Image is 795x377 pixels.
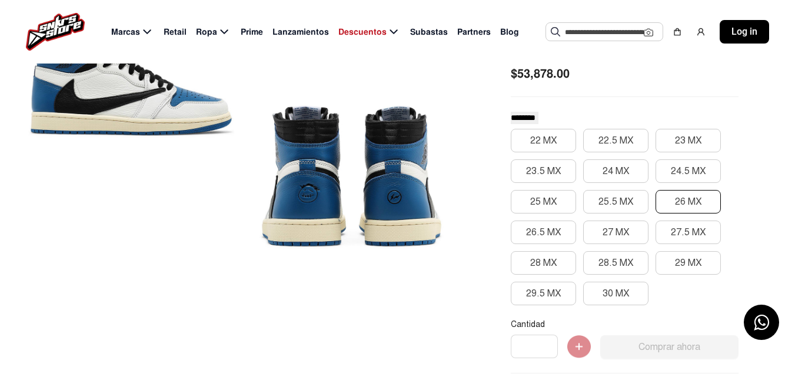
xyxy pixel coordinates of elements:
button: 27.5 MX [656,221,721,244]
span: Log in [731,25,757,39]
button: 22 MX [511,129,576,152]
span: Blog [500,26,519,38]
button: 25 MX [511,190,576,213]
button: 29 MX [656,251,721,275]
span: Partners [457,26,491,38]
button: 28.5 MX [583,251,648,275]
button: 25.5 MX [583,190,648,213]
button: 29.5 MX [511,282,576,305]
span: Marcas [111,26,140,38]
img: Agregar al carrito [567,335,591,359]
button: 22.5 MX [583,129,648,152]
img: shopping [673,27,682,36]
span: Retail [164,26,187,38]
button: 24 MX [583,159,648,183]
img: user [696,27,706,36]
img: logo [26,13,85,51]
button: 23.5 MX [511,159,576,183]
button: 30 MX [583,282,648,305]
p: Cantidad [511,319,739,330]
button: Comprar ahora [600,335,739,359]
span: $53,878.00 [511,65,570,82]
span: Prime [241,26,263,38]
span: Lanzamientos [272,26,329,38]
img: Cámara [644,28,653,37]
img: Buscar [551,27,560,36]
button: 28 MX [511,251,576,275]
button: 27 MX [583,221,648,244]
button: 26.5 MX [511,221,576,244]
span: Descuentos [338,26,387,38]
button: 23 MX [656,129,721,152]
span: Ropa [196,26,217,38]
button: 24.5 MX [656,159,721,183]
button: 26 MX [656,190,721,213]
span: Subastas [410,26,448,38]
